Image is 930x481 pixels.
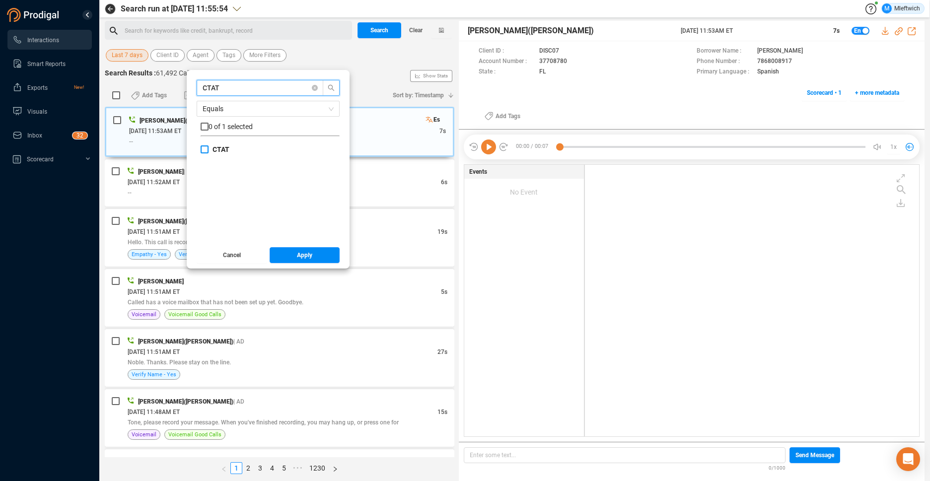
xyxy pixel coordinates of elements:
span: 6s [441,179,447,186]
li: Smart Reports [7,54,92,73]
button: Sort by: Timestamp [387,87,454,103]
span: Search run at [DATE] 11:55:54 [121,3,228,15]
span: [PERSON_NAME]([PERSON_NAME]) [138,338,233,345]
li: Inbox [7,125,92,145]
li: 3 [254,462,266,474]
span: Noble. Thanks. Please stay on the line. [128,359,231,366]
button: Last 7 days [106,49,148,62]
span: Search Results : [105,69,156,77]
span: Clear [409,22,423,38]
div: [PERSON_NAME][DATE] 11:51AM ET5sCalled has a voice mailbox that has not been set up yet. Goodbye.... [105,269,454,327]
span: More Filters [249,49,281,62]
button: Search [358,22,401,38]
span: [DATE] 11:53AM ET [129,128,181,135]
span: Events [469,167,487,176]
div: Mleftwich [882,3,920,13]
button: Add Tags [479,108,526,124]
span: close-circle [312,85,318,91]
span: 61,492 Calls [156,69,194,77]
li: Exports [7,77,92,97]
b: CTAT [213,145,229,153]
span: Empathy - Yes [132,250,167,259]
li: Interactions [7,30,92,50]
span: Equals [203,101,334,116]
button: + more metadata [850,85,905,101]
span: Agent [193,49,209,62]
div: [PERSON_NAME]([PERSON_NAME])| LL[DATE] 11:51AM ET19sHello. This call is recorded.Empathy - YesVer... [105,209,454,267]
a: 1230 [306,463,328,474]
li: Next 5 Pages [290,462,306,474]
span: [PERSON_NAME]([PERSON_NAME]) [138,218,233,225]
span: Verify Name - Yes [179,250,223,259]
span: Inbox [27,132,42,139]
span: ••• [290,462,306,474]
li: 1230 [306,462,329,474]
a: Inbox [12,125,84,145]
button: left [217,462,230,474]
span: search [323,84,339,91]
div: grid [590,167,919,435]
span: 0 of 1 selected [209,123,253,131]
span: Primary Language : [697,67,752,77]
a: 2 [243,463,254,474]
span: Add Tags [142,87,167,103]
button: Agent [187,49,215,62]
span: M [884,3,889,13]
span: 37708780 [539,57,567,67]
span: Show Stats [423,16,448,136]
div: Open Intercom Messenger [896,447,920,471]
button: Clear [401,22,431,38]
span: Scorecard [27,156,54,163]
span: [PERSON_NAME]([PERSON_NAME]) [138,398,233,405]
a: Visuals [12,101,84,121]
span: [DATE] 11:51AM ET [128,348,180,355]
span: Voicemail [132,310,156,319]
p: 2 [80,132,83,142]
span: Cancel [223,247,241,263]
span: -- [129,138,133,145]
span: Spanish [757,67,779,77]
span: Verify Name - Yes [132,370,176,379]
span: 7868008917 [757,57,792,67]
span: 1x [890,139,897,155]
div: grid [201,144,340,240]
span: DISC07 [539,46,559,57]
span: New! [74,77,84,97]
span: -- [128,189,132,196]
span: Client ID : [479,46,534,57]
span: | AD [233,398,244,405]
span: State : [479,67,534,77]
span: Client ID [156,49,179,62]
button: Export [178,87,217,103]
button: Tags [216,49,241,62]
span: Voicemail Good Calls [168,430,221,439]
span: [PERSON_NAME]([PERSON_NAME]) [468,25,594,37]
button: More Filters [243,49,286,62]
span: 19s [437,228,447,235]
span: Account Number : [479,57,534,67]
span: right [332,466,338,472]
a: 5 [279,463,289,474]
span: en [854,27,860,35]
span: | LL [184,168,194,175]
span: Tags [222,49,235,62]
button: right [329,462,342,474]
span: [DATE] 11:52AM ET [128,179,180,186]
li: 2 [242,462,254,474]
span: Visuals [27,108,47,115]
span: Last 7 days [112,49,143,62]
span: 7s [833,27,840,34]
span: Tone, please record your message. When you've finished recording, you may hang up, or press one for [128,419,399,426]
span: Voicemail [132,430,156,439]
span: 5s [441,288,447,295]
a: Interactions [12,30,84,50]
span: Exports [27,84,48,91]
div: [PERSON_NAME]([PERSON_NAME])| ADes[DATE] 11:53AM ET7s-- [105,107,454,157]
span: Phone Number : [697,57,752,67]
span: Voicemail Good Calls [168,310,221,319]
button: Show Stats [410,70,452,82]
sup: 32 [72,132,87,139]
span: 15s [437,409,447,415]
span: Borrower Name : [697,46,752,57]
span: | AD [233,338,244,345]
